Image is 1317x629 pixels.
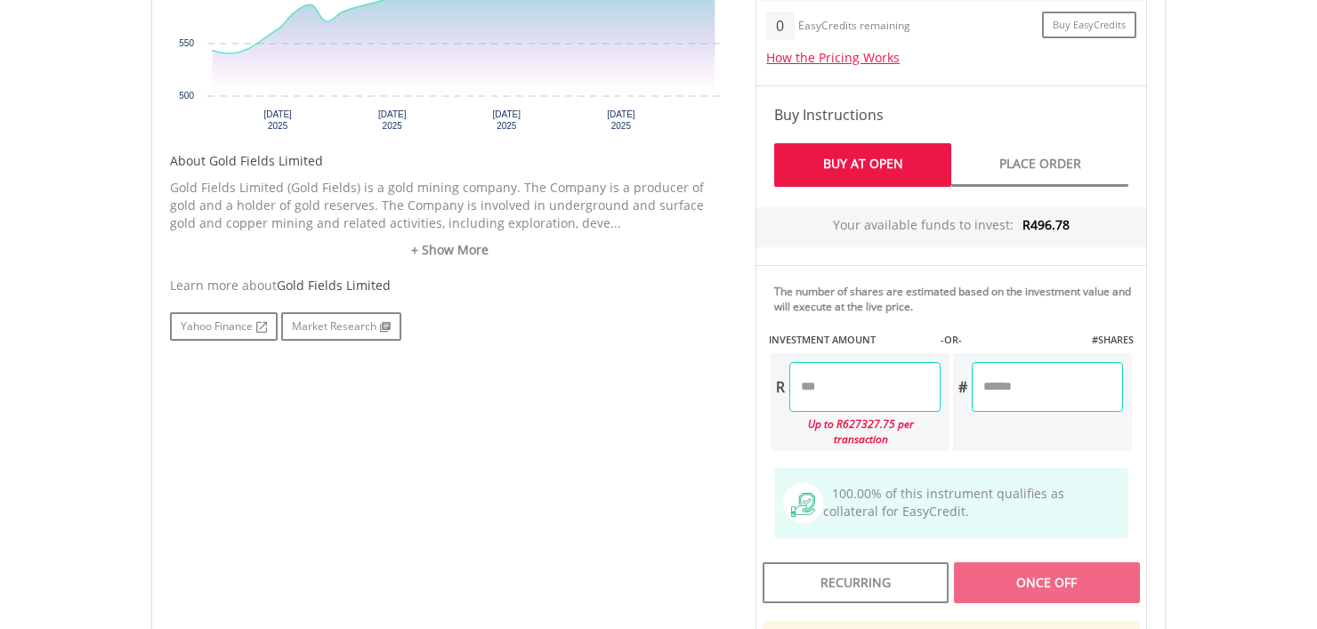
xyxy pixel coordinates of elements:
[493,109,521,131] text: [DATE] 2025
[756,207,1146,247] div: Your available funds to invest:
[607,109,635,131] text: [DATE] 2025
[769,333,876,347] label: INVESTMENT AMOUNT
[170,152,729,170] h5: About Gold Fields Limited
[766,49,900,66] a: How the Pricing Works
[281,312,401,341] a: Market Research
[763,562,949,603] div: Recurring
[170,179,729,232] p: Gold Fields Limited (Gold Fields) is a gold mining company. The Company is a producer of gold and...
[170,277,729,294] div: Learn more about
[378,109,407,131] text: [DATE] 2025
[771,412,941,451] div: Up to R627327.75 per transaction
[771,362,789,412] div: R
[277,277,391,294] span: Gold Fields Limited
[791,493,815,517] img: collateral-qualifying-green.svg
[951,143,1128,187] a: Place Order
[179,91,194,101] text: 500
[953,362,972,412] div: #
[774,284,1139,314] div: The number of shares are estimated based on the investment value and will execute at the live price.
[1022,216,1070,233] span: R496.78
[766,12,794,40] div: 0
[1042,12,1136,39] a: Buy EasyCredits
[941,333,962,347] label: -OR-
[170,241,729,259] a: + Show More
[179,38,194,48] text: 550
[954,562,1140,603] div: Once Off
[774,104,1128,125] h4: Buy Instructions
[1092,333,1134,347] label: #SHARES
[263,109,292,131] text: [DATE] 2025
[823,485,1064,520] span: 100.00% of this instrument qualifies as collateral for EasyCredit.
[774,143,951,187] a: Buy At Open
[798,20,910,35] div: EasyCredits remaining
[170,312,278,341] a: Yahoo Finance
